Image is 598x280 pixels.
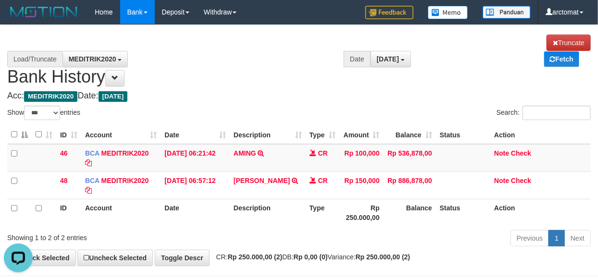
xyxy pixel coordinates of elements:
input: Search: [523,106,591,120]
strong: Rp 250.000,00 (2) [356,253,411,261]
th: Date [161,199,230,226]
button: MEDITRIK2020 [62,51,128,67]
span: MEDITRIK2020 [24,91,77,102]
span: [DATE] [99,91,128,102]
a: Check [511,149,531,157]
td: [DATE] 06:21:42 [161,144,230,172]
a: Fetch [544,51,579,67]
a: 1 [548,230,565,246]
a: AMING [234,149,256,157]
span: MEDITRIK2020 [69,55,116,63]
div: Load/Truncate [7,51,62,67]
a: MEDITRIK2020 [101,177,149,184]
span: CR [318,177,328,184]
th: ID [56,199,81,226]
span: CR [318,149,328,157]
span: 48 [60,177,68,184]
h4: Acc: Date: [7,91,591,101]
th: Type [306,199,339,226]
td: Rp 100,000 [339,144,384,172]
a: Note [494,149,509,157]
th: Account: activate to sort column ascending [81,125,161,144]
th: : activate to sort column ascending [32,125,56,144]
strong: Rp 250.000,00 (2) [228,253,283,261]
th: Status [436,125,490,144]
a: Truncate [547,35,591,51]
th: Description: activate to sort column ascending [230,125,306,144]
a: Previous [511,230,549,246]
img: Button%20Memo.svg [428,6,468,19]
img: MOTION_logo.png [7,5,80,19]
th: Amount: activate to sort column ascending [339,125,384,144]
a: Next [564,230,591,246]
a: Check Selected [7,250,76,266]
td: Rp 536,878,00 [384,144,436,172]
span: [DATE] [377,55,399,63]
a: Toggle Descr [155,250,210,266]
span: BCA [85,177,100,184]
img: panduan.png [483,6,531,19]
a: Note [494,177,509,184]
th: Type: activate to sort column ascending [306,125,339,144]
strong: Rp 0,00 (0) [294,253,328,261]
button: [DATE] [371,51,411,67]
th: Balance: activate to sort column ascending [384,125,436,144]
td: Rp 150,000 [339,171,384,199]
label: Show entries [7,106,80,120]
a: Uncheck Selected [77,250,153,266]
td: [DATE] 06:57:12 [161,171,230,199]
th: Date: activate to sort column ascending [161,125,230,144]
div: Date [344,51,371,67]
td: Rp 886,878,00 [384,171,436,199]
label: Search: [497,106,591,120]
a: [PERSON_NAME] [234,177,290,184]
span: CR: DB: Variance: [212,253,411,261]
th: Account [81,199,161,226]
h1: Bank History [7,35,591,86]
div: Showing 1 to 2 of 2 entries [7,229,242,243]
th: Action [490,125,591,144]
a: Check [511,177,531,184]
th: Rp 250.000,00 [339,199,384,226]
img: Feedback.jpg [365,6,413,19]
th: Status [436,199,490,226]
th: Balance [384,199,436,226]
button: Open LiveChat chat widget [4,4,33,33]
th: Description [230,199,306,226]
th: : activate to sort column descending [7,125,32,144]
a: MEDITRIK2020 [101,149,149,157]
select: Showentries [24,106,60,120]
th: ID: activate to sort column ascending [56,125,81,144]
span: BCA [85,149,100,157]
th: Action [490,199,591,226]
span: 46 [60,149,68,157]
a: Copy MEDITRIK2020 to clipboard [85,159,92,167]
a: Copy MEDITRIK2020 to clipboard [85,186,92,194]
